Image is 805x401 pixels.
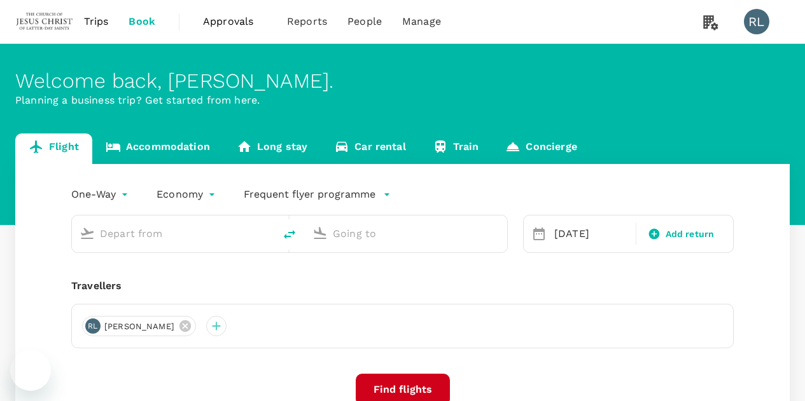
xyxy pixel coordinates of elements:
span: People [347,14,382,29]
a: Concierge [492,133,590,164]
button: Frequent flyer programme [244,187,391,202]
span: Approvals [203,14,267,29]
div: RL [744,9,769,34]
p: Frequent flyer programme [244,187,375,202]
div: RL [85,318,101,334]
div: RL[PERSON_NAME] [82,316,196,336]
div: One-Way [71,184,131,205]
div: Economy [157,184,218,205]
div: Welcome back , [PERSON_NAME] . [15,69,790,93]
span: Book [129,14,155,29]
a: Accommodation [92,133,223,164]
a: Car rental [321,133,419,164]
p: Planning a business trip? Get started from here. [15,93,790,108]
a: Flight [15,133,92,164]
iframe: Button to launch messaging window [10,350,51,391]
input: Going to [333,224,480,243]
button: delete [274,219,305,250]
span: Add return [666,228,715,241]
input: Depart from [100,224,248,243]
span: Trips [84,14,109,29]
a: Train [419,133,493,164]
span: [PERSON_NAME] [97,320,182,333]
span: Reports [287,14,327,29]
button: Open [265,232,268,234]
a: Long stay [223,133,321,164]
button: Open [498,232,501,234]
div: [DATE] [549,221,633,247]
img: The Malaysian Church of Jesus Christ of Latter-day Saints [15,8,74,36]
span: Manage [402,14,441,29]
div: Travellers [71,278,734,294]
